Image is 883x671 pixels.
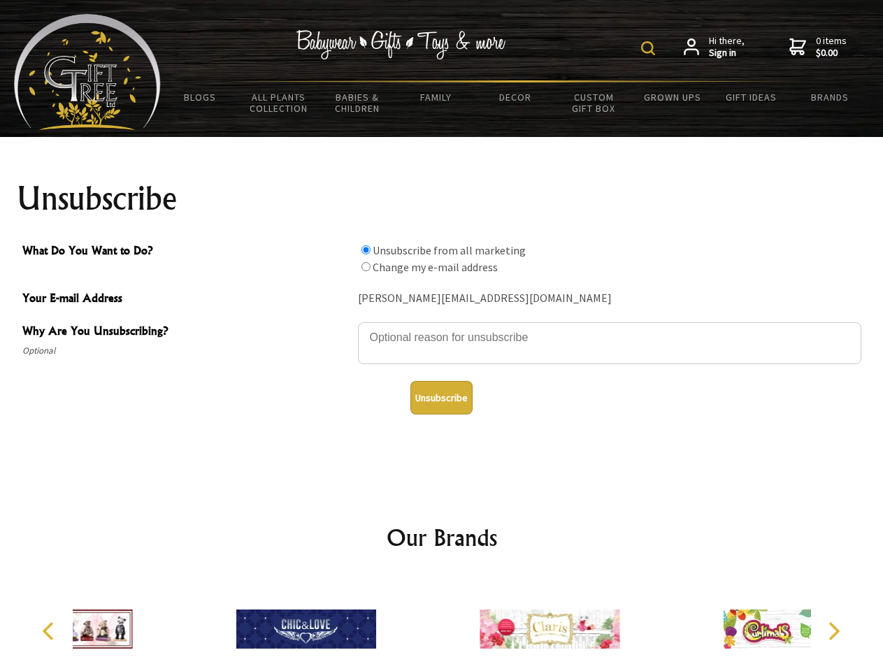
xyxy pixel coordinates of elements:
strong: Sign in [709,47,745,59]
a: Gift Ideas [712,82,791,112]
button: Unsubscribe [410,381,473,414]
input: What Do You Want to Do? [361,262,371,271]
img: Babyware - Gifts - Toys and more... [14,14,161,130]
img: Babywear - Gifts - Toys & more [296,30,506,59]
span: Your E-mail Address [22,289,351,310]
button: Previous [35,616,66,647]
button: Next [818,616,849,647]
span: Optional [22,342,351,359]
a: Custom Gift Box [554,82,633,123]
strong: $0.00 [816,47,847,59]
span: What Do You Want to Do? [22,242,351,262]
a: 0 items$0.00 [789,35,847,59]
h1: Unsubscribe [17,182,867,215]
label: Change my e-mail address [373,260,498,274]
a: Family [397,82,476,112]
div: [PERSON_NAME][EMAIL_ADDRESS][DOMAIN_NAME] [358,288,861,310]
span: Hi there, [709,35,745,59]
a: Babies & Children [318,82,397,123]
h2: Our Brands [28,521,856,554]
a: All Plants Collection [240,82,319,123]
a: Hi there,Sign in [684,35,745,59]
img: product search [641,41,655,55]
input: What Do You Want to Do? [361,245,371,254]
span: Why Are You Unsubscribing? [22,322,351,342]
a: BLOGS [161,82,240,112]
span: 0 items [816,34,847,59]
a: Brands [791,82,870,112]
a: Decor [475,82,554,112]
label: Unsubscribe from all marketing [373,243,526,257]
textarea: Why Are You Unsubscribing? [358,322,861,364]
a: Grown Ups [633,82,712,112]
